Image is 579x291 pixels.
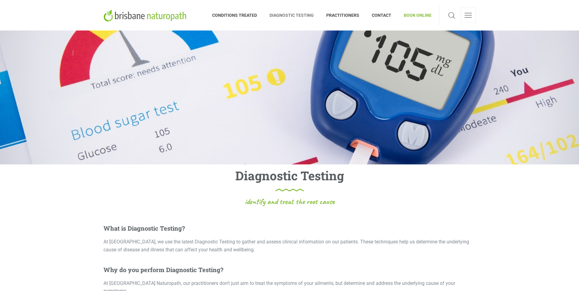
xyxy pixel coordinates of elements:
a: Brisbane Naturopath [103,5,189,26]
a: CONDITIONS TREATED [212,5,263,26]
h5: What is Diagnostic Testing? [103,225,476,232]
span: PRACTITIONERS [320,10,366,20]
span: CONTACT [366,10,398,20]
h5: Why do you perform Diagnostic Testing? [103,266,476,273]
a: BOOK ONLINE [398,5,432,26]
p: At [GEOGRAPHIC_DATA], we use the latest Diagnostic Testing to gather and assess clinical informat... [103,238,476,253]
h1: Diagnostic Testing [235,167,344,192]
span: CONDITIONS TREATED [212,10,263,20]
a: DIAGNOSTIC TESTING [263,5,320,26]
span: DIAGNOSTIC TESTING [263,10,320,20]
span: identify and treat the root cause [245,198,335,206]
a: Search [447,8,457,23]
a: PRACTITIONERS [320,5,366,26]
a: CONTACT [366,5,398,26]
span: BOOK ONLINE [398,10,432,20]
img: Brisbane Naturopath [103,9,189,21]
